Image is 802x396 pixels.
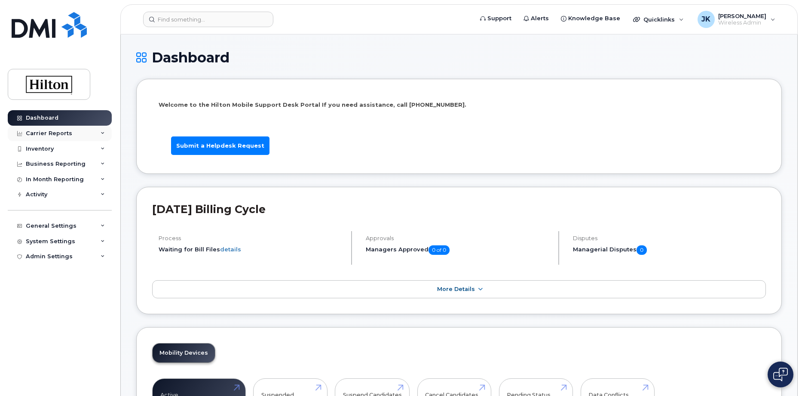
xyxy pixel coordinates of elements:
[153,343,215,362] a: Mobility Devices
[366,245,551,255] h5: Managers Approved
[136,50,782,65] h1: Dashboard
[152,203,766,216] h2: [DATE] Billing Cycle
[773,368,788,381] img: Open chat
[159,101,759,109] p: Welcome to the Hilton Mobile Support Desk Portal If you need assistance, call [PHONE_NUMBER].
[159,235,344,241] h4: Process
[573,245,766,255] h5: Managerial Disputes
[366,235,551,241] h4: Approvals
[429,245,450,255] span: 0 of 0
[637,245,647,255] span: 0
[171,136,269,155] a: Submit a Helpdesk Request
[220,246,241,253] a: details
[573,235,766,241] h4: Disputes
[159,245,344,254] li: Waiting for Bill Files
[437,286,475,292] span: More Details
